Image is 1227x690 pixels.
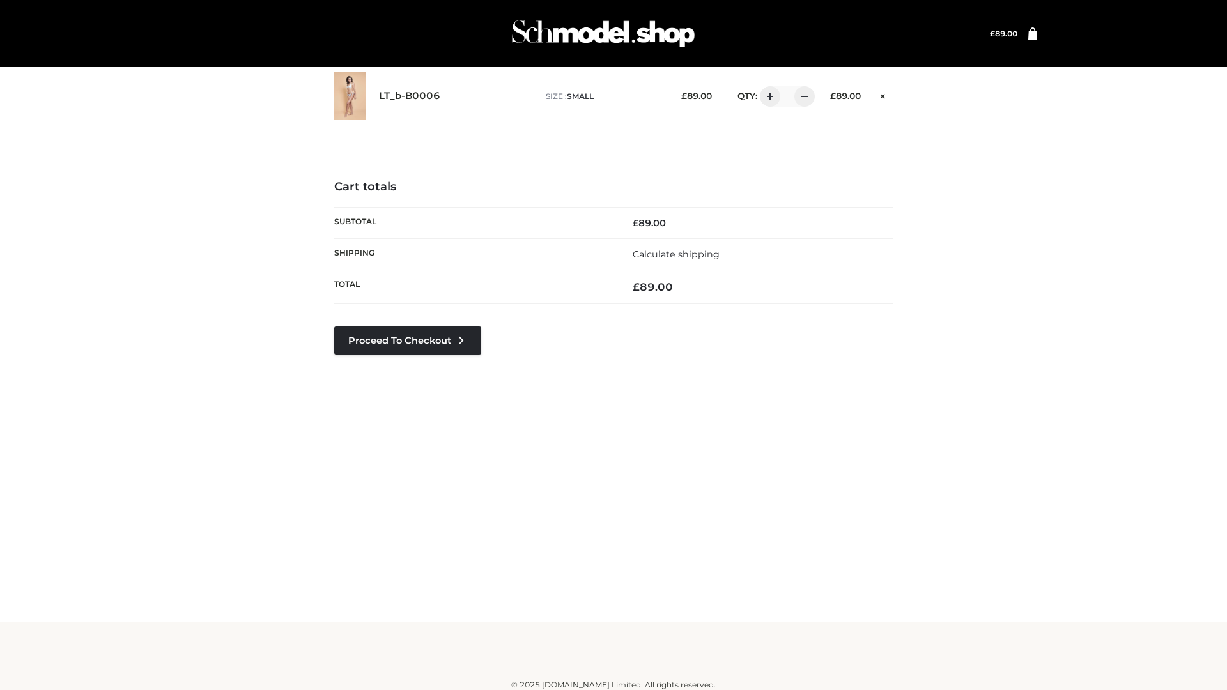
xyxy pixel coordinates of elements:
a: LT_b-B0006 [379,90,440,102]
span: £ [990,29,995,38]
img: Schmodel Admin 964 [507,8,699,59]
span: £ [681,91,687,101]
bdi: 89.00 [990,29,1017,38]
th: Total [334,270,613,304]
bdi: 89.00 [633,280,673,293]
span: £ [633,217,638,229]
th: Shipping [334,238,613,270]
a: Proceed to Checkout [334,326,481,355]
span: SMALL [567,91,594,101]
a: £89.00 [990,29,1017,38]
div: QTY: [725,86,810,107]
bdi: 89.00 [681,91,712,101]
p: size : [546,91,661,102]
a: Calculate shipping [633,249,720,260]
span: £ [830,91,836,101]
h4: Cart totals [334,180,893,194]
span: £ [633,280,640,293]
th: Subtotal [334,207,613,238]
bdi: 89.00 [830,91,861,101]
img: LT_b-B0006 - SMALL [334,72,366,120]
a: Remove this item [874,86,893,103]
bdi: 89.00 [633,217,666,229]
